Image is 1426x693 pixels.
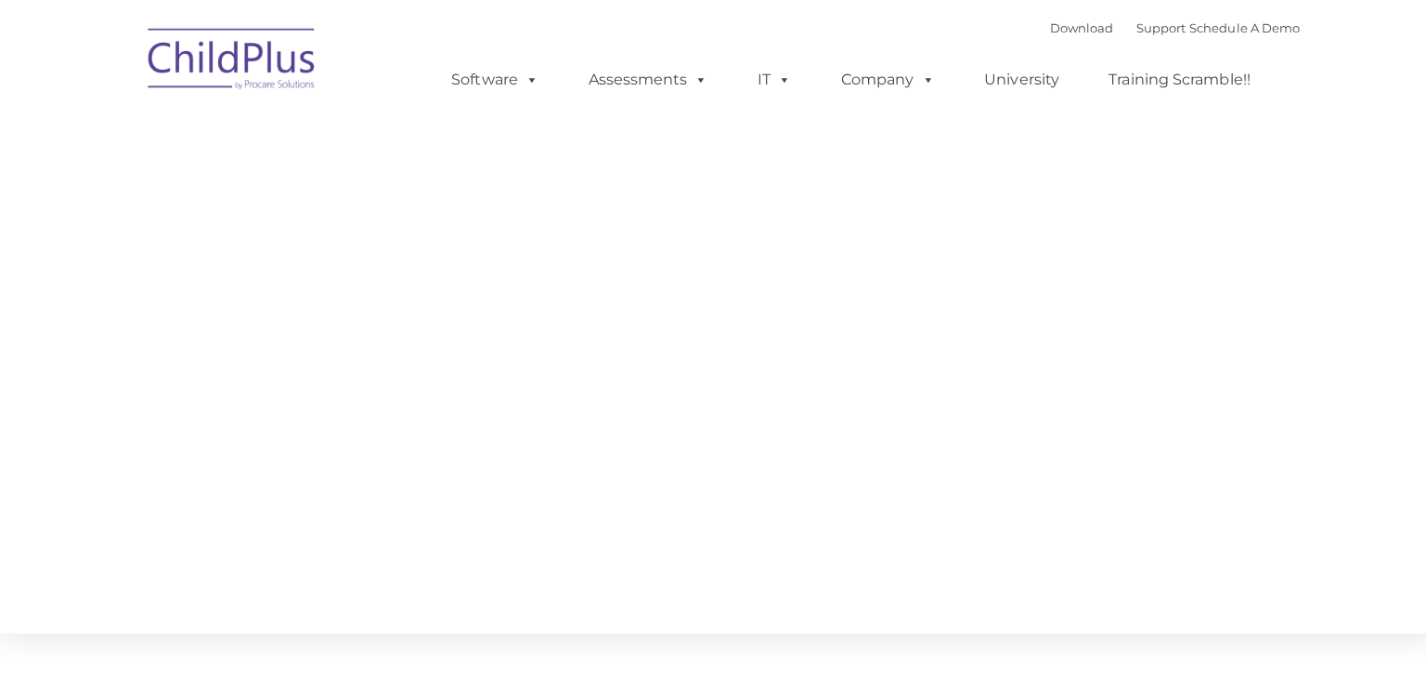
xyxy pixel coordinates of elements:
[1126,20,1175,35] a: Support
[1081,60,1258,98] a: Training Scramble!!
[1041,20,1104,35] a: Download
[564,60,720,98] a: Assessments
[1179,20,1289,35] a: Schedule A Demo
[137,15,323,108] img: ChildPlus by Procare Solutions
[815,60,945,98] a: Company
[1041,20,1289,35] font: |
[732,60,803,98] a: IT
[957,60,1069,98] a: University
[429,60,552,98] a: Software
